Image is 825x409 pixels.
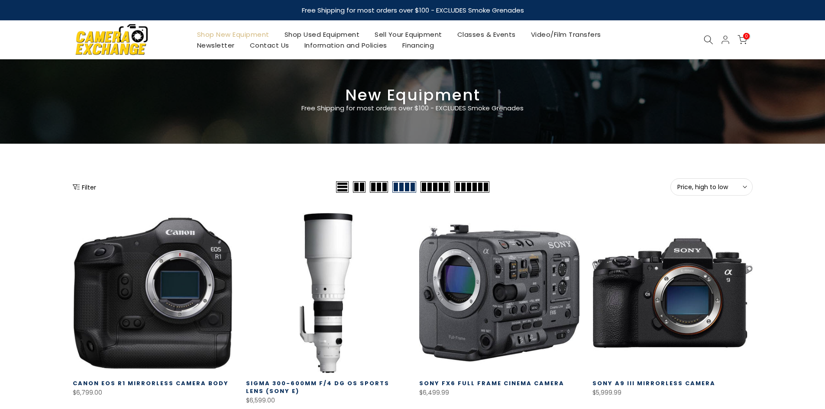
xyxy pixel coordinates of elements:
[189,40,242,51] a: Newsletter
[242,40,297,51] a: Contact Us
[250,103,575,113] p: Free Shipping for most orders over $100 - EXCLUDES Smoke Grenades
[73,183,96,191] button: Show filters
[246,379,389,395] a: Sigma 300-600mm f/4 DG OS Sports Lens (Sony E)
[297,40,395,51] a: Information and Policies
[592,379,715,387] a: Sony a9 III Mirrorless Camera
[73,90,753,101] h3: New Equipment
[670,178,753,196] button: Price, high to low
[367,29,450,40] a: Sell Your Equipment
[523,29,608,40] a: Video/Film Transfers
[450,29,523,40] a: Classes & Events
[246,395,406,406] div: $6,599.00
[277,29,367,40] a: Shop Used Equipment
[677,183,746,191] span: Price, high to low
[419,379,564,387] a: Sony FX6 Full Frame Cinema Camera
[301,6,524,15] strong: Free Shipping for most orders over $100 - EXCLUDES Smoke Grenades
[73,379,229,387] a: Canon EOS R1 Mirrorless Camera Body
[189,29,277,40] a: Shop New Equipment
[419,387,579,398] div: $6,499.99
[73,387,233,398] div: $6,799.00
[592,387,753,398] div: $5,999.99
[738,35,747,45] a: 0
[395,40,442,51] a: Financing
[743,33,750,39] span: 0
